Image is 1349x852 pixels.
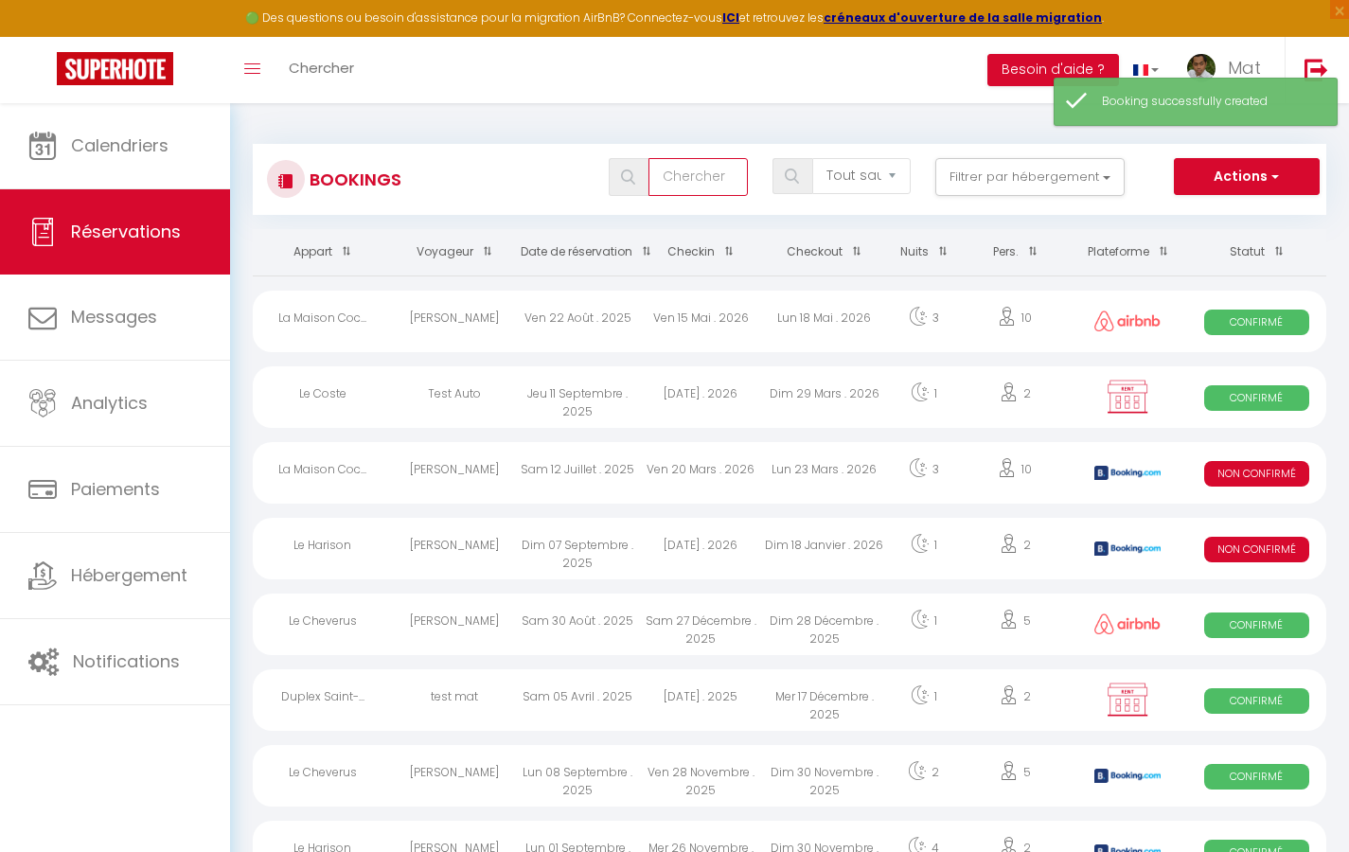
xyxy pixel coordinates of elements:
img: logout [1305,58,1328,81]
th: Sort by rentals [253,229,392,275]
button: Ouvrir le widget de chat LiveChat [15,8,72,64]
span: Chercher [289,58,354,78]
a: ... Mat [1173,37,1285,103]
span: Analytics [71,391,148,415]
th: Sort by status [1187,229,1326,275]
span: Messages [71,305,157,328]
button: Actions [1174,158,1320,196]
a: Chercher [275,37,368,103]
span: Paiements [71,477,160,501]
a: créneaux d'ouverture de la salle migration [824,9,1102,26]
span: Notifications [73,649,180,673]
th: Sort by channel [1069,229,1187,275]
th: Sort by checkout [763,229,886,275]
span: Mat [1228,56,1261,80]
th: Sort by guest [392,229,515,275]
img: ... [1187,54,1216,82]
button: Filtrer par hébergement [935,158,1125,196]
span: Réservations [71,220,181,243]
th: Sort by nights [886,229,961,275]
input: Chercher [648,158,747,196]
h3: Bookings [305,158,401,201]
th: Sort by checkin [639,229,762,275]
th: Sort by booking date [516,229,639,275]
img: Super Booking [57,52,173,85]
span: Calendriers [71,133,169,157]
a: ICI [722,9,739,26]
span: Hébergement [71,563,187,587]
th: Sort by people [961,229,1068,275]
button: Besoin d'aide ? [987,54,1119,86]
div: Booking successfully created [1102,93,1318,111]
